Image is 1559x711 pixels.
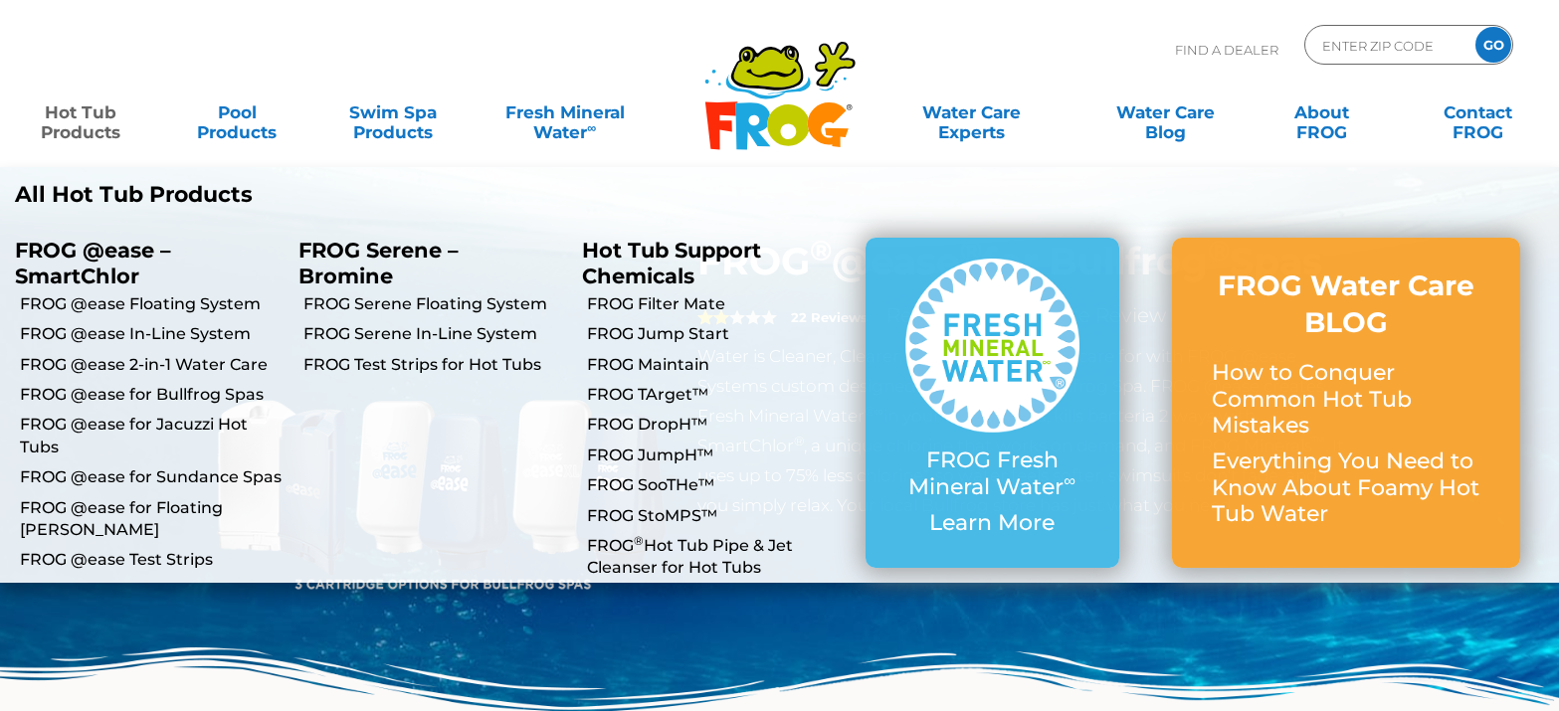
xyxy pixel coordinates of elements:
a: FROG JumpH™ [587,444,851,466]
a: FROG SooTHe™ [587,474,851,496]
a: FROG®Hot Tub Pipe & Jet Cleanser for Hot Tubs [587,535,851,580]
a: Swim SpaProducts [332,92,454,132]
a: FROG @ease 2-in-1 Water Care [20,354,284,376]
a: FROG Serene Floating System [303,293,567,315]
a: FROG StoMPS™ [587,505,851,527]
p: FROG @ease – SmartChlor [15,238,269,287]
input: Zip Code Form [1320,31,1455,60]
a: Water CareExperts [873,92,1071,132]
a: FROG @ease for Bullfrog Spas [20,384,284,406]
p: FROG Serene – Bromine [298,238,552,287]
a: ContactFROG [1418,92,1539,132]
h3: FROG Water Care BLOG [1212,267,1480,340]
a: FROG Filter Mate [587,293,851,315]
a: FROG Test Strips for Hot Tubs [303,354,567,376]
a: FROG Maintain [587,354,851,376]
a: FROG @ease In-Line System [20,323,284,345]
a: FROG @ease for Floating [PERSON_NAME] [20,497,284,542]
a: FROG TArget™ [587,384,851,406]
a: FROG Fresh Mineral Water∞ Learn More [905,259,1079,546]
p: Learn More [905,510,1079,536]
a: FROG Serene In-Line System [303,323,567,345]
p: Find A Dealer [1175,25,1278,75]
a: FROG @ease for Sundance Spas [20,466,284,488]
input: GO [1475,27,1511,63]
a: FROG @ease for Jacuzzi Hot Tubs [20,414,284,458]
p: Everything You Need to Know About Foamy Hot Tub Water [1212,448,1480,527]
a: FROG @ease Test Strips [20,549,284,571]
a: PoolProducts [176,92,297,132]
a: Hot Tub Support Chemicals [582,238,761,287]
a: Water CareBlog [1105,92,1227,132]
a: All Hot Tub Products [15,182,765,208]
a: FROG Jump Start [587,323,851,345]
a: Fresh MineralWater∞ [488,92,641,132]
p: How to Conquer Common Hot Tub Mistakes [1212,360,1480,439]
p: FROG Fresh Mineral Water [905,447,1079,500]
a: AboutFROG [1262,92,1383,132]
sup: ∞ [1064,470,1075,490]
a: FROG DropH™ [587,414,851,436]
a: FROG @ease Floating System [20,293,284,315]
a: FROG Water Care BLOG How to Conquer Common Hot Tub Mistakes Everything You Need to Know About Foa... [1212,267,1480,537]
a: Hot TubProducts [20,92,141,132]
sup: ∞ [587,120,596,135]
sup: ® [634,533,644,548]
